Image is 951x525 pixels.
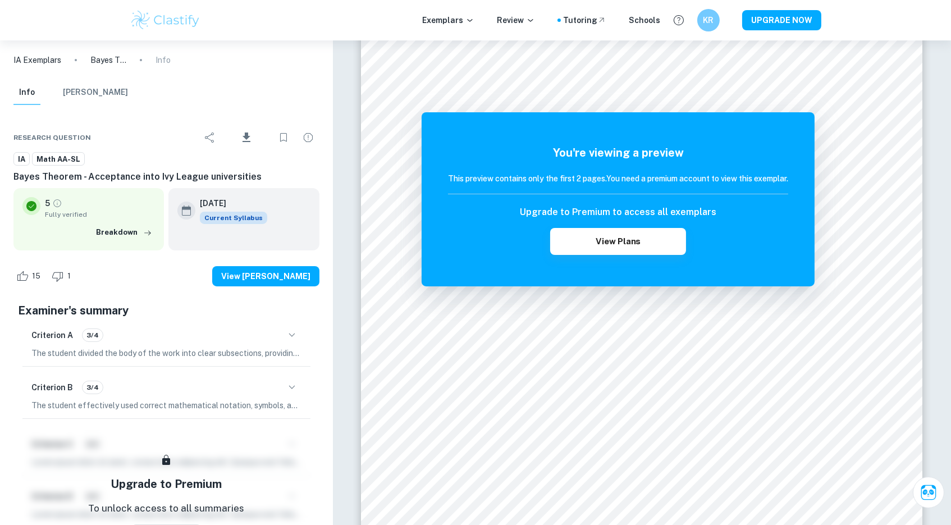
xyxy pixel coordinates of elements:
[497,14,535,26] p: Review
[130,9,201,31] img: Clastify logo
[272,126,295,149] div: Bookmark
[422,14,474,26] p: Exemplars
[13,133,91,143] span: Research question
[90,54,126,66] p: Bayes Theorem - Acceptance into Ivy League universities
[156,54,171,66] p: Info
[33,154,84,165] span: Math AA-SL
[52,198,62,208] a: Grade fully verified
[702,14,715,26] h6: KR
[200,212,267,224] span: Current Syllabus
[212,266,319,286] button: View [PERSON_NAME]
[111,476,222,492] h5: Upgrade to Premium
[88,501,244,516] p: To unlock access to all summaries
[550,228,686,255] button: View Plans
[49,267,77,285] div: Dislike
[61,271,77,282] span: 1
[742,10,821,30] button: UPGRADE NOW
[83,382,103,392] span: 3/4
[31,347,301,359] p: The student divided the body of the work into clear subsections, providing a logical and understa...
[448,144,788,161] h5: You're viewing a preview
[93,224,155,241] button: Breakdown
[83,330,103,340] span: 3/4
[200,212,267,224] div: This exemplar is based on the current syllabus. Feel free to refer to it for inspiration/ideas wh...
[629,14,660,26] a: Schools
[13,54,61,66] a: IA Exemplars
[448,172,788,185] h6: This preview contains only the first 2 pages. You need a premium account to view this exemplar.
[13,80,40,105] button: Info
[200,197,258,209] h6: [DATE]
[697,9,720,31] button: KR
[913,477,944,508] button: Ask Clai
[31,399,301,412] p: The student effectively used correct mathematical notation, symbols, and terminology throughout t...
[31,329,73,341] h6: Criterion A
[45,209,155,220] span: Fully verified
[13,152,30,166] a: IA
[669,11,688,30] button: Help and Feedback
[63,80,128,105] button: [PERSON_NAME]
[563,14,606,26] a: Tutoring
[520,206,716,219] h6: Upgrade to Premium to access all exemplars
[199,126,221,149] div: Share
[13,170,319,184] h6: Bayes Theorem - Acceptance into Ivy League universities
[297,126,319,149] div: Report issue
[18,302,315,319] h5: Examiner's summary
[32,152,85,166] a: Math AA-SL
[223,123,270,152] div: Download
[26,271,47,282] span: 15
[45,197,50,209] p: 5
[31,381,73,394] h6: Criterion B
[13,267,47,285] div: Like
[14,154,29,165] span: IA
